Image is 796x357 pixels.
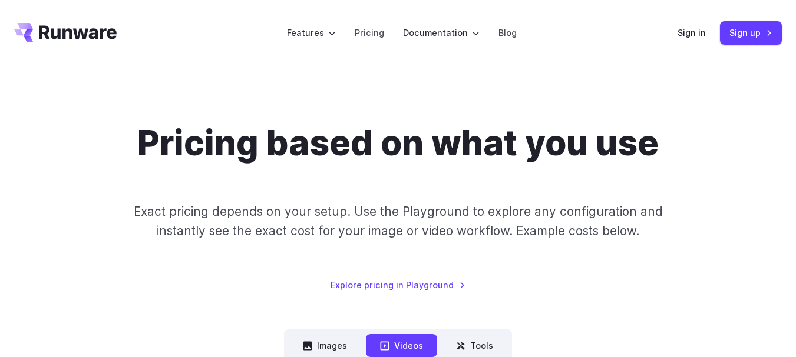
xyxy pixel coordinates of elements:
button: Images [289,334,361,357]
h1: Pricing based on what you use [137,122,659,164]
a: Explore pricing in Playground [331,278,465,292]
a: Sign up [720,21,782,44]
button: Videos [366,334,437,357]
a: Sign in [678,26,706,39]
label: Features [287,26,336,39]
a: Blog [498,26,517,39]
label: Documentation [403,26,480,39]
p: Exact pricing depends on your setup. Use the Playground to explore any configuration and instantl... [129,202,666,241]
a: Go to / [14,23,117,42]
a: Pricing [355,26,384,39]
button: Tools [442,334,507,357]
